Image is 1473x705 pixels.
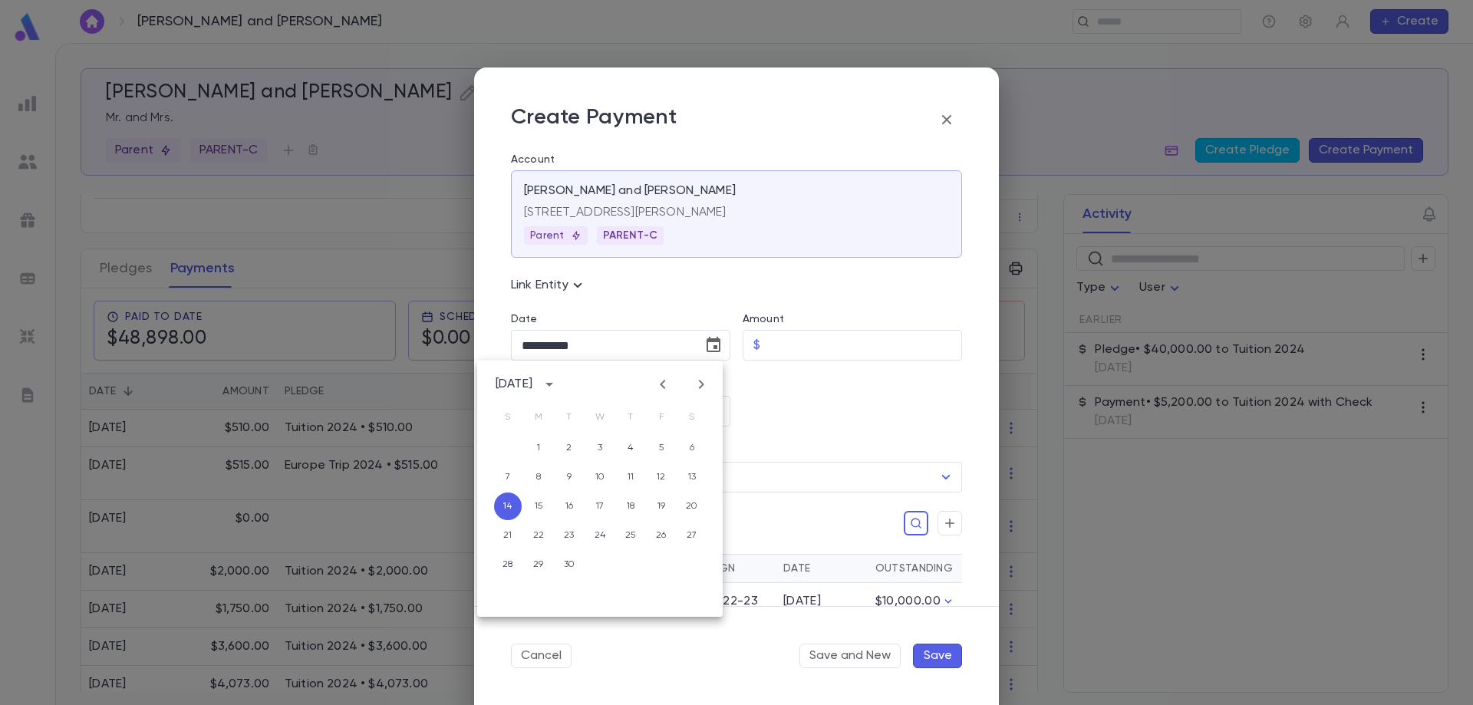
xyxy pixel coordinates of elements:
[494,493,522,520] button: 14
[586,463,614,491] button: 10
[494,551,522,578] button: 28
[935,466,957,488] button: Open
[511,276,587,295] p: Link Entity
[617,522,644,549] button: 25
[511,313,730,325] label: Date
[743,313,784,325] label: Amount
[698,330,729,361] button: Choose date, selected date is Sep 14, 2025
[597,229,664,242] span: PARENT-C
[617,402,644,433] span: Thursday
[855,555,962,583] th: Outstanding
[648,522,675,549] button: 26
[586,522,614,549] button: 24
[648,463,675,491] button: 12
[511,104,677,135] p: Create Payment
[617,434,644,462] button: 4
[586,434,614,462] button: 3
[783,594,846,609] div: [DATE]
[555,522,583,549] button: 23
[511,153,962,166] label: Account
[648,434,675,462] button: 5
[496,377,532,392] div: [DATE]
[524,226,588,245] div: Parent
[494,522,522,549] button: 21
[617,493,644,520] button: 18
[555,434,583,462] button: 2
[617,463,644,491] button: 11
[678,522,706,549] button: 27
[525,522,552,549] button: 22
[678,463,706,491] button: 13
[525,434,552,462] button: 1
[555,463,583,491] button: 9
[525,493,552,520] button: 15
[525,402,552,433] span: Monday
[913,644,962,668] button: Save
[586,493,614,520] button: 17
[651,372,675,397] button: Previous month
[525,551,552,578] button: 29
[648,402,675,433] span: Friday
[774,555,855,583] th: Date
[678,402,706,433] span: Saturday
[689,372,713,397] button: Next month
[525,463,552,491] button: 8
[494,402,522,433] span: Sunday
[537,372,562,397] button: calendar view is open, switch to year view
[494,463,522,491] button: 7
[586,402,614,433] span: Wednesday
[855,583,962,621] td: $10,000.00
[555,402,583,433] span: Tuesday
[555,551,583,578] button: 30
[524,205,949,220] p: [STREET_ADDRESS][PERSON_NAME]
[555,493,583,520] button: 16
[678,434,706,462] button: 6
[753,338,760,353] p: $
[511,644,572,668] button: Cancel
[799,644,901,668] button: Save and New
[524,183,736,199] p: [PERSON_NAME] and [PERSON_NAME]
[678,493,706,520] button: 20
[530,229,582,242] p: Parent
[648,493,675,520] button: 19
